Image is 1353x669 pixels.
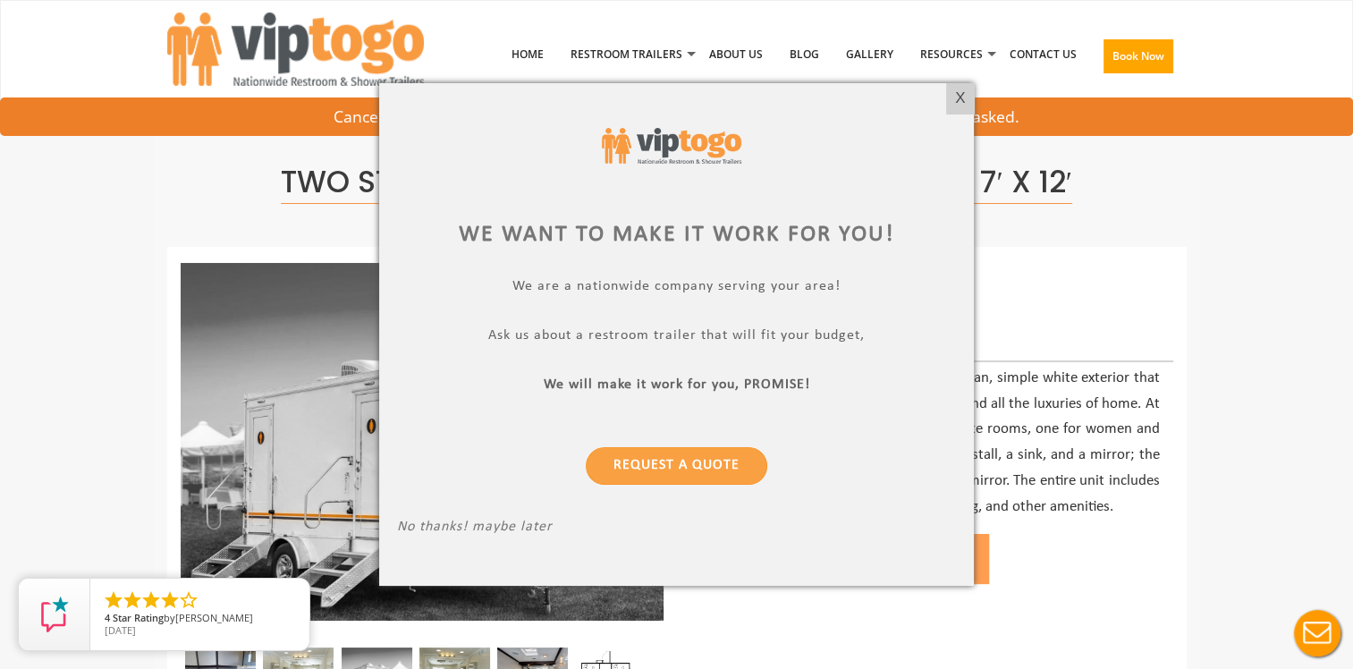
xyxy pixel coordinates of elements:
img: viptogo logo [602,128,741,164]
button: Live Chat [1281,597,1353,669]
a: Request a Quote [586,447,767,485]
span: [PERSON_NAME] [175,611,253,624]
span: 4 [105,611,110,624]
span: [DATE] [105,623,136,637]
li:  [122,589,143,611]
li:  [140,589,162,611]
b: We will make it work for you, PROMISE! [544,377,810,392]
div: We want to make it work for you! [397,218,957,251]
span: Star Rating [113,611,164,624]
p: We are a nationwide company serving your area! [397,278,957,299]
span: by [105,613,295,625]
p: No thanks! maybe later [397,519,957,539]
img: Review Rating [37,597,72,632]
li:  [159,589,181,611]
div: X [946,83,974,114]
li:  [178,589,199,611]
li:  [103,589,124,611]
p: Ask us about a restroom trailer that will fit your budget, [397,327,957,348]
